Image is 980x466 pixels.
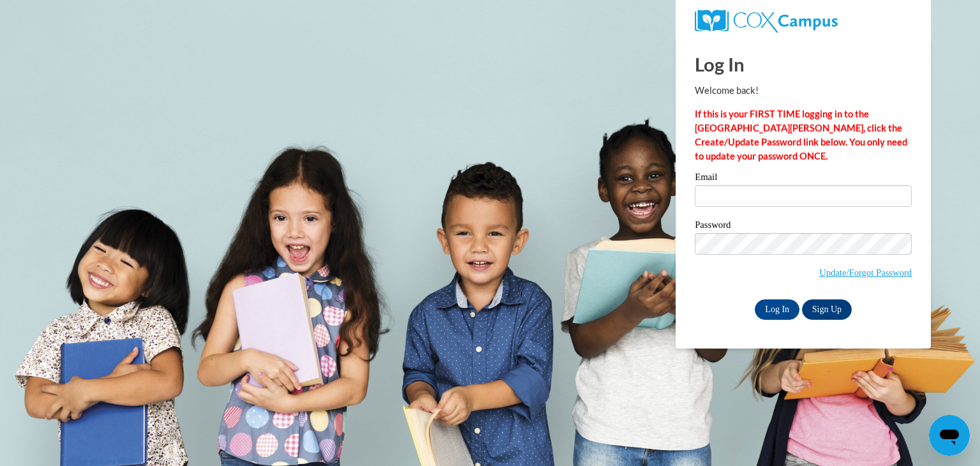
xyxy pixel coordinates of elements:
[802,299,852,320] a: Sign Up
[695,172,912,185] label: Email
[819,267,912,278] a: Update/Forgot Password
[695,51,912,77] h1: Log In
[695,109,907,162] strong: If this is your FIRST TIME logging in to the [GEOGRAPHIC_DATA][PERSON_NAME], click the Create/Upd...
[695,220,912,233] label: Password
[695,10,912,33] a: COX Campus
[929,415,970,456] iframe: Button to launch messaging window
[755,299,799,320] input: Log In
[695,84,912,98] p: Welcome back!
[695,10,838,33] img: COX Campus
